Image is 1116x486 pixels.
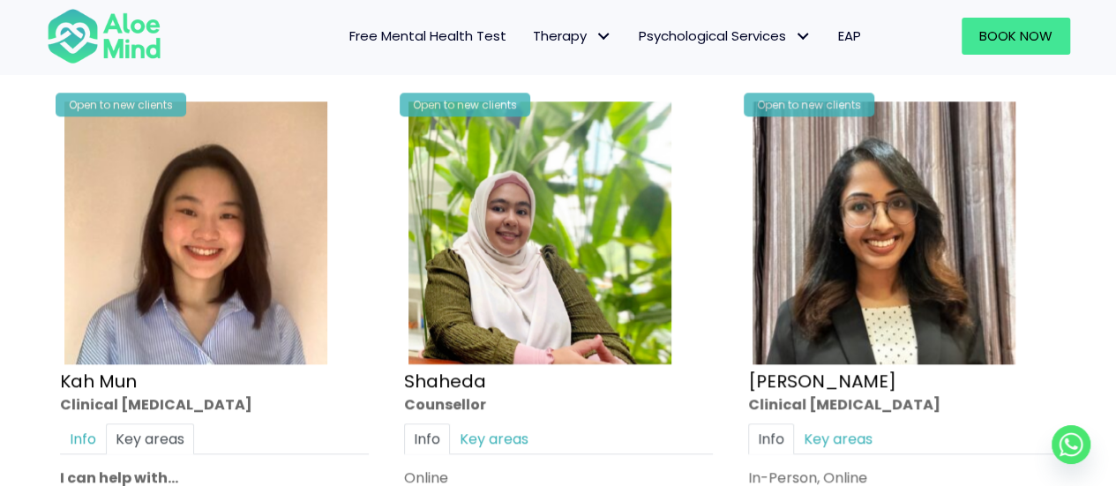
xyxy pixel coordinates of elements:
[533,26,612,45] span: Therapy
[790,24,816,49] span: Psychological Services: submenu
[1052,425,1090,464] a: Whatsapp
[794,423,882,454] a: Key areas
[520,18,625,55] a: TherapyTherapy: submenu
[47,7,161,65] img: Aloe mind Logo
[404,423,450,454] a: Info
[639,26,812,45] span: Psychological Services
[60,368,137,393] a: Kah Mun
[404,368,486,393] a: Shaheda
[838,26,861,45] span: EAP
[184,18,874,55] nav: Menu
[349,26,506,45] span: Free Mental Health Test
[748,423,794,454] a: Info
[979,26,1052,45] span: Book Now
[106,423,194,454] a: Key areas
[591,24,617,49] span: Therapy: submenu
[408,101,671,364] img: Shaheda Counsellor
[60,393,369,414] div: Clinical [MEDICAL_DATA]
[60,423,106,454] a: Info
[450,423,538,454] a: Key areas
[404,393,713,414] div: Counsellor
[748,393,1057,414] div: Clinical [MEDICAL_DATA]
[744,93,874,116] div: Open to new clients
[56,93,186,116] div: Open to new clients
[400,93,530,116] div: Open to new clients
[625,18,825,55] a: Psychological ServicesPsychological Services: submenu
[962,18,1070,55] a: Book Now
[748,368,896,393] a: [PERSON_NAME]
[336,18,520,55] a: Free Mental Health Test
[753,101,1015,364] img: croped-Anita_Profile-photo-300×300
[825,18,874,55] a: EAP
[64,101,327,364] img: Kah Mun-profile-crop-300×300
